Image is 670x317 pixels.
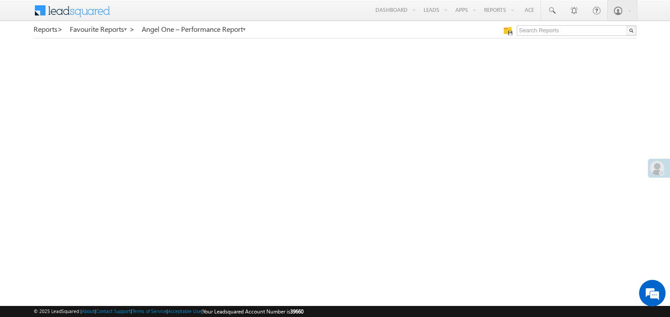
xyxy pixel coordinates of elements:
[132,308,167,314] a: Terms of Service
[129,24,135,34] span: >
[503,27,512,35] img: Manage all your saved reports!
[34,307,303,316] span: © 2025 LeadSquared | | | | |
[57,24,63,34] span: >
[142,25,246,33] a: Angel One – Performance Report
[168,308,201,314] a: Acceptable Use
[96,308,131,314] a: Contact Support
[290,308,303,315] span: 39660
[517,25,636,36] input: Search Reports
[70,25,135,33] a: Favourite Reports >
[82,308,95,314] a: About
[203,308,303,315] span: Your Leadsquared Account Number is
[34,25,63,33] a: Reports>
